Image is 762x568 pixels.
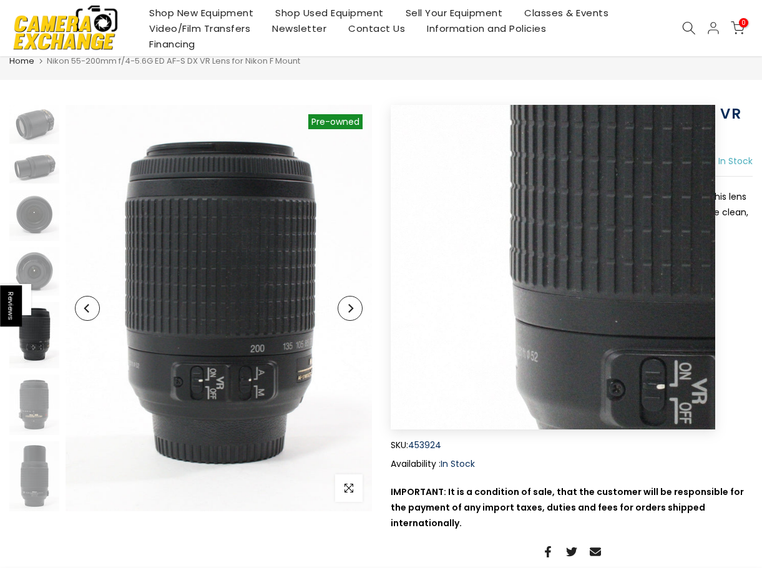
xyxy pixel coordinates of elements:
img: paypal [391,366,437,396]
a: More payment options [391,307,612,323]
strong: IMPORTANT: It is a condition of sale, that the customer will be responsible for the payment of an... [391,486,744,529]
span: Nikon 55-200mm f/4-5.6G ED AF-S DX VR Lens for Nikon F Mount [47,55,300,67]
img: Nikon 55-200mm f/4-5.6G ED AF-S DX VR Lens for Nikon F Mount Lenses Small Format - Nikon F Mount ... [9,190,59,241]
a: Home [9,55,34,67]
a: Share on Email [590,544,601,559]
span: 0 [739,18,748,27]
a: Video/Film Transfers [139,21,261,36]
a: Classes & Events [514,5,620,21]
span: 453924 [408,438,441,453]
img: Nikon 55-200mm f/4-5.6G ED AF-S DX VR Lens for Nikon F Mount Lenses Small Format - Nikon F Mount ... [9,302,59,368]
img: apple pay [530,335,577,366]
a: 0 [731,21,745,35]
img: Nikon 55-200mm f/4-5.6G ED AF-S DX VR Lens for Nikon F Mount Lenses Small Format - Nikon F Mount ... [9,441,59,511]
button: Read more [418,222,466,233]
a: Newsletter [261,21,338,36]
div: SKU: [391,438,753,453]
a: Share on Facebook [542,544,554,559]
img: Nikon 55-200mm f/4-5.6G ED AF-S DX VR Lens for Nikon F Mount Lenses Small Format - Nikon F Mount ... [9,375,59,435]
button: Add to cart [472,248,580,273]
img: visa [484,366,530,396]
img: google pay [623,335,670,366]
span: In Stock [441,458,475,470]
img: master [670,335,716,366]
span: In Stock [718,155,753,167]
a: Information and Policies [416,21,557,36]
a: Sell Your Equipment [394,5,514,21]
img: american express [484,335,530,366]
a: Shop Used Equipment [265,5,395,21]
div: $139.88 [391,154,449,170]
img: shopify pay [437,366,484,396]
h1: Nikon 55-200mm f/4-5.6G ED AF-S DX VR Lens for Nikon F Mount [391,105,753,141]
p: This is a Nikon 55-200mm f/4-5.6G ED AF-S DX VR Lens for Nikon F Mount.This lens has been tested ... [391,189,753,237]
button: Next [338,296,363,321]
a: Financing [139,36,207,52]
img: Nikon 55-200mm f/4-5.6G ED AF-S DX VR Lens for Nikon F Mount Lenses Small Format - Nikon F Mount ... [66,105,372,511]
a: Contact Us [338,21,416,36]
img: synchrony [391,335,437,366]
a: Share on Twitter [566,544,577,559]
a: Shop New Equipment [139,5,265,21]
img: Nikon 55-200mm f/4-5.6G ED AF-S DX VR Lens for Nikon F Mount Lenses Small Format - Nikon F Mount ... [9,150,59,184]
span: Add to cart [504,257,565,265]
img: amazon payments [437,335,484,366]
img: discover [577,335,623,366]
a: Ask a Question [391,410,459,423]
div: Availability : [391,456,753,472]
img: Nikon 55-200mm f/4-5.6G ED AF-S DX VR Lens for Nikon F Mount Lenses Small Format - Nikon F Mount ... [9,104,59,144]
img: Nikon 55-200mm f/4-5.6G ED AF-S DX VR Lens for Nikon F Mount Lenses Small Format - Nikon F Mount ... [9,247,59,295]
button: Previous [75,296,100,321]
